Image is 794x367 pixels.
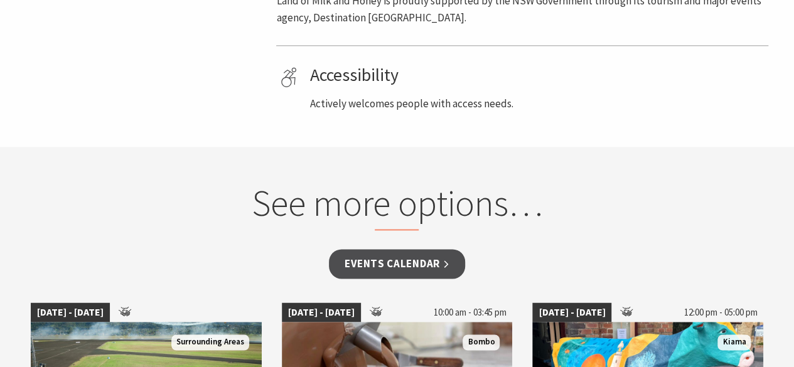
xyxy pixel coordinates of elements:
a: Events Calendar [329,249,465,279]
h4: Accessibility [309,65,764,86]
span: Kiama [717,334,751,350]
span: Bombo [463,334,500,350]
span: [DATE] - [DATE] [31,302,110,322]
span: [DATE] - [DATE] [282,302,361,322]
span: 10:00 am - 03:45 pm [427,302,512,322]
span: [DATE] - [DATE] [532,302,611,322]
span: 12:00 pm - 05:00 pm [677,302,763,322]
p: Actively welcomes people with access needs. [309,95,764,112]
h2: See more options… [158,181,636,230]
span: Surrounding Areas [171,334,249,350]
